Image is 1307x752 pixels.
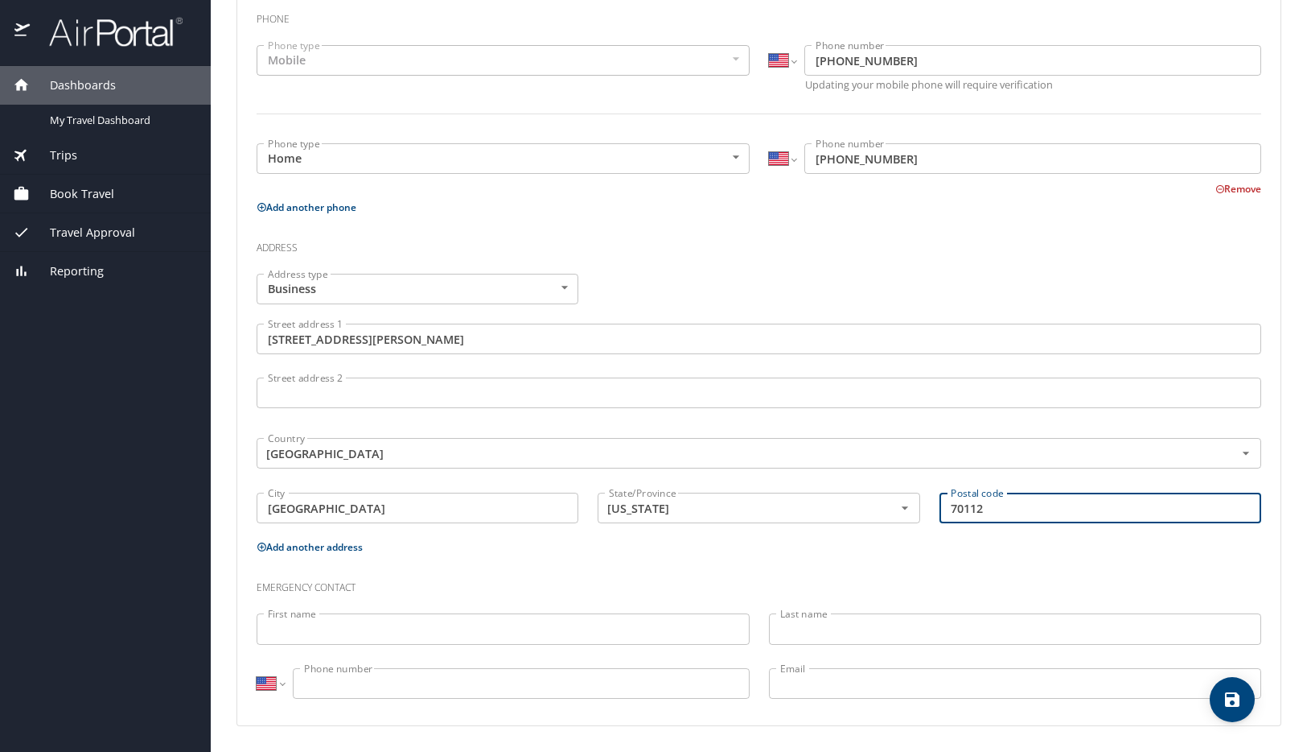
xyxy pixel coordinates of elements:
img: icon-airportal.png [14,16,31,48]
span: Book Travel [30,185,114,203]
span: My Travel Dashboard [50,113,191,128]
button: save [1210,677,1255,722]
div: Home [257,143,750,174]
span: Travel Approval [30,224,135,242]
button: Open [1236,444,1256,463]
span: Dashboards [30,76,116,94]
h3: Emergency contact [257,570,1261,597]
div: Mobile [257,45,750,76]
button: Remove [1215,182,1261,196]
button: Add another phone [257,200,356,214]
h3: Address [257,230,1261,258]
div: Business [257,274,578,304]
img: airportal-logo.png [31,16,183,48]
h3: Phone [257,2,1261,29]
span: Trips [30,147,77,164]
button: Open [895,498,914,518]
button: Add another address [257,540,363,554]
p: Updating your mobile phone will require verification [805,80,1262,90]
span: Reporting [30,262,104,280]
